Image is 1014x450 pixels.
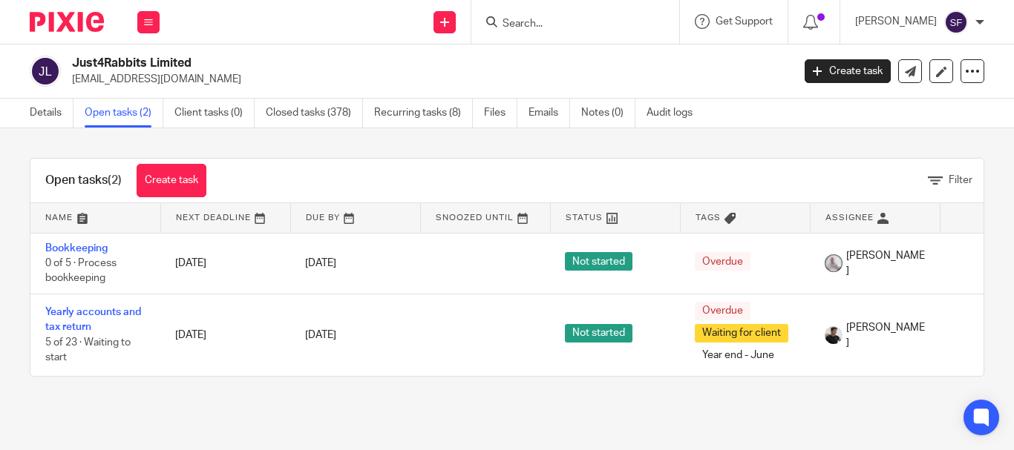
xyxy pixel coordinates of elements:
p: [EMAIL_ADDRESS][DOMAIN_NAME] [72,72,782,87]
img: smiley%20circle%20sean.png [825,254,843,272]
p: [PERSON_NAME] [855,14,937,29]
span: 5 of 23 · Waiting to start [45,337,131,363]
a: Details [30,99,73,128]
h2: Just4Rabbits Limited [72,56,641,71]
img: IMG_7968222222sasasa.jpg [825,326,843,344]
span: [DATE] [305,258,336,268]
a: Emails [529,99,570,128]
a: Client tasks (0) [174,99,255,128]
span: Status [566,214,603,222]
span: [PERSON_NAME] [846,320,925,351]
input: Search [501,18,635,31]
span: Overdue [695,252,750,271]
a: Closed tasks (378) [266,99,363,128]
a: Open tasks (2) [85,99,163,128]
img: svg%3E [944,10,968,34]
a: Recurring tasks (8) [374,99,473,128]
span: [DATE] [305,330,336,340]
img: svg%3E [30,56,61,87]
a: Audit logs [647,99,704,128]
span: Not started [565,324,632,343]
span: Get Support [716,16,773,27]
td: [DATE] [160,233,290,294]
a: Bookkeeping [45,243,108,254]
span: Waiting for client [695,324,788,343]
span: Tags [696,214,721,222]
h1: Open tasks [45,173,122,188]
a: Create task [137,164,206,197]
img: Pixie [30,12,104,32]
span: Year end - June [695,346,782,365]
span: (2) [108,174,122,186]
a: Notes (0) [581,99,635,128]
span: Snoozed Until [436,214,514,222]
a: Yearly accounts and tax return [45,307,141,332]
a: Create task [805,59,891,83]
span: Overdue [695,302,750,320]
span: Not started [565,252,632,271]
span: [PERSON_NAME] [846,248,925,279]
td: [DATE] [160,294,290,376]
a: Files [484,99,517,128]
span: Filter [949,175,972,185]
span: 0 of 5 · Process bookkeeping [45,258,117,284]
